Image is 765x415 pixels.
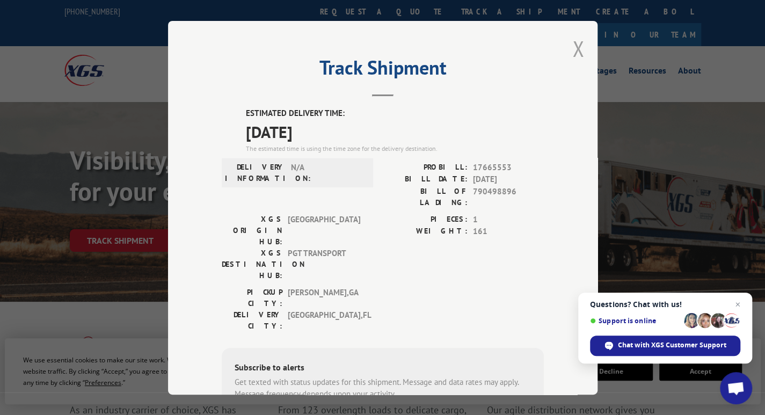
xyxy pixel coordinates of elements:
[590,317,680,325] span: Support is online
[222,247,282,281] label: XGS DESTINATION HUB:
[235,360,531,376] div: Subscribe to alerts
[383,213,468,225] label: PIECES:
[590,300,740,309] span: Questions? Chat with us!
[222,309,282,331] label: DELIVERY CITY:
[383,185,468,208] label: BILL OF LADING:
[720,372,752,404] div: Open chat
[246,107,544,120] label: ESTIMATED DELIVERY TIME:
[383,161,468,173] label: PROBILL:
[383,225,468,238] label: WEIGHT:
[473,185,544,208] span: 790498896
[225,161,286,184] label: DELIVERY INFORMATION:
[291,161,363,184] span: N/A
[590,336,740,356] div: Chat with XGS Customer Support
[222,213,282,247] label: XGS ORIGIN HUB:
[288,247,360,281] span: PGT TRANSPORT
[618,340,726,350] span: Chat with XGS Customer Support
[383,173,468,186] label: BILL DATE:
[473,161,544,173] span: 17665553
[246,119,544,143] span: [DATE]
[473,173,544,186] span: [DATE]
[288,286,360,309] span: [PERSON_NAME] , GA
[288,309,360,331] span: [GEOGRAPHIC_DATA] , FL
[288,213,360,247] span: [GEOGRAPHIC_DATA]
[473,213,544,225] span: 1
[473,225,544,238] span: 161
[222,60,544,81] h2: Track Shipment
[731,298,744,311] span: Close chat
[246,143,544,153] div: The estimated time is using the time zone for the delivery destination.
[572,34,584,63] button: Close modal
[235,376,531,400] div: Get texted with status updates for this shipment. Message and data rates may apply. Message frequ...
[222,286,282,309] label: PICKUP CITY:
